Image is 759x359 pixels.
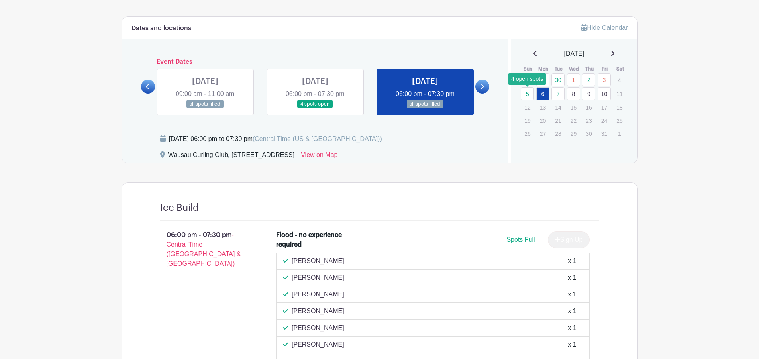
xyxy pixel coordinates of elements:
th: Mon [536,65,551,73]
p: 31 [598,128,611,140]
a: 3 [598,73,611,86]
th: Tue [551,65,567,73]
p: 23 [582,114,595,127]
p: 27 [536,128,549,140]
p: 12 [521,101,534,114]
a: 30 [551,73,565,86]
p: 15 [567,101,580,114]
p: [PERSON_NAME] [292,323,344,333]
a: 1 [567,73,580,86]
th: Sun [520,65,536,73]
span: (Central Time (US & [GEOGRAPHIC_DATA])) [253,135,382,142]
p: 14 [551,101,565,114]
p: 20 [536,114,549,127]
p: 06:00 pm - 07:30 pm [147,227,264,272]
p: 30 [582,128,595,140]
a: 6 [536,87,549,100]
div: x 1 [568,256,576,266]
p: 22 [567,114,580,127]
p: 19 [521,114,534,127]
p: 16 [582,101,595,114]
h4: Ice Build [160,202,199,214]
div: x 1 [568,290,576,299]
p: 13 [536,101,549,114]
div: x 1 [568,273,576,282]
p: 18 [613,101,626,114]
span: [DATE] [564,49,584,59]
a: 5 [521,87,534,100]
th: Wed [567,65,582,73]
p: 17 [598,101,611,114]
p: 24 [598,114,611,127]
span: - Central Time ([GEOGRAPHIC_DATA] & [GEOGRAPHIC_DATA]) [167,231,241,267]
a: View on Map [301,150,337,163]
p: 29 [567,128,580,140]
p: 11 [613,88,626,100]
p: [PERSON_NAME] [292,273,344,282]
th: Sat [612,65,628,73]
div: [DATE] 06:00 pm to 07:30 pm [169,134,382,144]
div: x 1 [568,306,576,316]
a: 9 [582,87,595,100]
p: 4 [613,74,626,86]
div: x 1 [568,340,576,349]
p: [PERSON_NAME] [292,256,344,266]
a: 2 [582,73,595,86]
h6: Dates and locations [131,25,191,32]
p: 1 [613,128,626,140]
span: Spots Full [506,236,535,243]
a: 10 [598,87,611,100]
p: [PERSON_NAME] [292,290,344,299]
p: 25 [613,114,626,127]
p: 26 [521,128,534,140]
a: 8 [567,87,580,100]
h6: Event Dates [155,58,476,66]
th: Thu [582,65,597,73]
div: x 1 [568,323,576,333]
th: Fri [597,65,613,73]
div: Wausau Curling Club, [STREET_ADDRESS] [168,150,295,163]
a: 7 [551,87,565,100]
p: 21 [551,114,565,127]
div: 4 open spots [508,73,546,85]
p: 28 [551,128,565,140]
div: Flood - no experience required [276,230,345,249]
a: Hide Calendar [581,24,628,31]
p: [PERSON_NAME] [292,306,344,316]
p: [PERSON_NAME] [292,340,344,349]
